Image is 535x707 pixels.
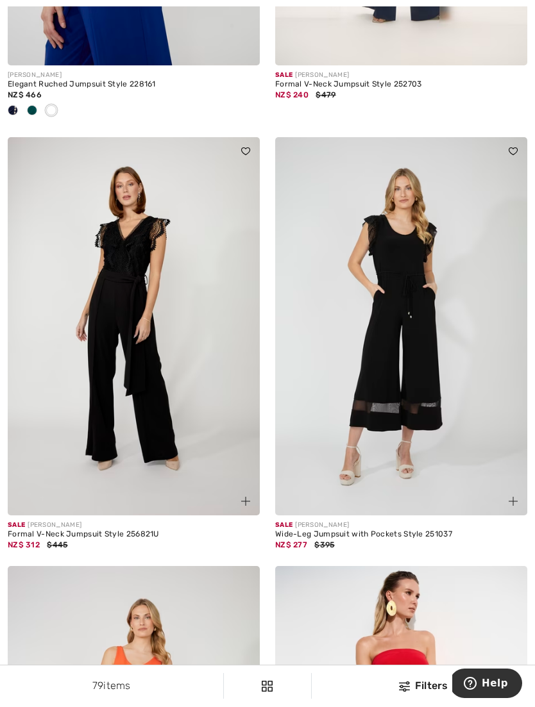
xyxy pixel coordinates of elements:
[275,540,307,549] span: NZ$ 277
[42,101,61,122] div: Imperial Blue
[275,80,527,89] div: Formal V-Neck Jumpsuit Style 252703
[241,147,250,155] img: heart_black_full.svg
[319,678,527,694] div: Filters
[8,530,260,539] div: Formal V-Neck Jumpsuit Style 256821U
[275,521,293,529] span: Sale
[8,137,260,515] img: Formal V-Neck Jumpsuit Style 256821U. Black
[275,71,527,80] div: [PERSON_NAME]
[509,147,518,155] img: heart_black_full.svg
[8,520,260,530] div: [PERSON_NAME]
[452,669,522,701] iframe: Opens a widget where you can find more information
[92,679,104,692] span: 79
[22,101,42,122] div: Spruce
[8,71,260,80] div: [PERSON_NAME]
[47,540,67,549] span: $445
[8,80,260,89] div: Elegant Ruched Jumpsuit Style 228161
[314,540,334,549] span: $395
[8,521,25,529] span: Sale
[509,497,518,506] img: plus_v2.svg
[275,530,527,539] div: Wide-Leg Jumpsuit with Pockets Style 251037
[275,520,527,530] div: [PERSON_NAME]
[275,71,293,79] span: Sale
[262,681,273,692] img: Filters
[241,497,250,506] img: plus_v2.svg
[316,90,335,99] span: $479
[399,681,410,692] img: Filters
[275,90,309,99] span: NZ$ 240
[8,540,40,549] span: NZ$ 312
[275,137,527,515] img: Wide-Leg Jumpsuit with Pockets Style 251037. Black
[3,101,22,122] div: Midnight
[8,90,42,99] span: NZ$ 466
